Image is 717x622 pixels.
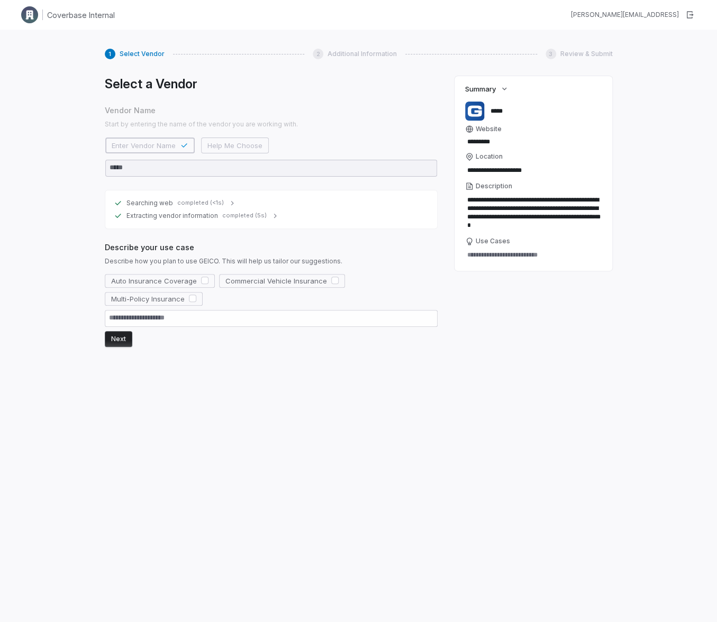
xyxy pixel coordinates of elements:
[105,292,203,306] button: Multi-Policy Insurance
[476,125,502,133] span: Website
[546,49,556,59] div: 3
[225,276,327,286] span: Commercial Vehicle Insurance
[105,242,438,253] span: Describe your use case
[465,135,585,148] input: Website
[105,105,438,116] span: Vendor Name
[328,50,397,58] span: Additional Information
[219,274,345,288] button: Commercial Vehicle Insurance
[560,50,613,58] span: Review & Submit
[222,212,267,219] span: completed (5s)
[47,10,115,21] h1: Coverbase Internal
[462,79,512,98] button: Summary
[105,49,115,59] div: 1
[120,50,165,58] span: Select Vendor
[465,248,602,262] textarea: Use Cases
[105,331,132,347] button: Next
[465,193,602,233] textarea: Description
[105,257,438,266] span: Describe how you plan to use GEICO. This will help us tailor our suggestions.
[177,199,224,207] span: completed (<1s)
[465,84,496,94] span: Summary
[465,163,602,178] input: Location
[105,120,438,129] span: Start by entering the name of the vendor you are working with.
[476,182,512,190] span: Description
[476,237,510,245] span: Use Cases
[21,6,38,23] img: Clerk Logo
[105,76,438,92] h1: Select a Vendor
[126,212,218,220] span: Extracting vendor information
[111,294,185,304] span: Multi-Policy Insurance
[105,274,215,288] button: Auto Insurance Coverage
[313,49,323,59] div: 2
[126,199,173,207] span: Searching web
[571,11,679,19] div: [PERSON_NAME][EMAIL_ADDRESS]
[111,276,197,286] span: Auto Insurance Coverage
[476,152,503,161] span: Location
